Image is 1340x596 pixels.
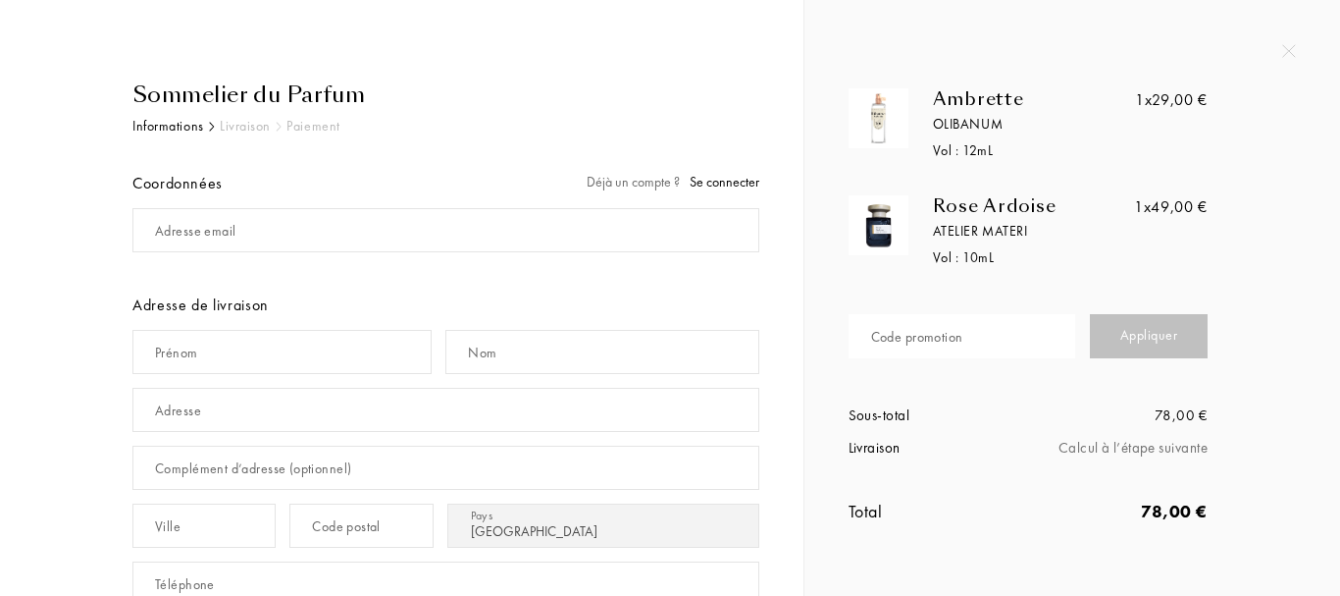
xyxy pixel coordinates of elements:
[690,173,759,190] span: Se connecter
[276,122,282,132] img: arr_grey.svg
[1282,44,1296,58] img: quit_onboard.svg
[849,437,1028,460] div: Livraison
[1134,195,1208,219] div: 49,00 €
[155,221,235,242] div: Adresse email
[1090,314,1208,358] div: Appliquer
[132,116,204,136] div: Informations
[209,122,215,132] img: arr_black.svg
[132,79,759,111] div: Sommelier du Parfum
[849,405,1028,427] div: Sous-total
[853,200,903,250] img: SQUIANSGHG.png
[155,343,198,363] div: Prénom
[155,574,215,595] div: Téléphone
[155,401,201,421] div: Adresse
[871,327,963,348] div: Code promotion
[312,516,381,537] div: Code postal
[471,507,492,524] div: Pays
[1028,405,1208,427] div: 78,00 €
[587,172,759,192] div: Déjà un compte ?
[933,114,1148,135] div: Olibanum
[933,88,1148,110] div: Ambrette
[933,195,1148,217] div: Rose Ardoise
[933,221,1148,242] div: Atelier Materi
[155,516,180,537] div: Ville
[155,459,351,479] div: Complément d’adresse (optionnel)
[1028,437,1208,460] div: Calcul à l’étape suivante
[132,294,759,317] div: Adresse de livraison
[1134,196,1151,217] span: 1x
[849,498,1028,524] div: Total
[286,116,339,136] div: Paiement
[1135,89,1152,110] span: 1x
[1135,88,1208,112] div: 29,00 €
[933,247,1148,268] div: Vol : 10 mL
[1028,498,1208,524] div: 78,00 €
[131,157,225,210] div: Coordonnées
[933,140,1148,161] div: Vol : 12 mL
[853,93,903,143] img: 37HW67EFXT.png
[468,343,496,363] div: Nom
[220,116,271,136] div: Livraison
